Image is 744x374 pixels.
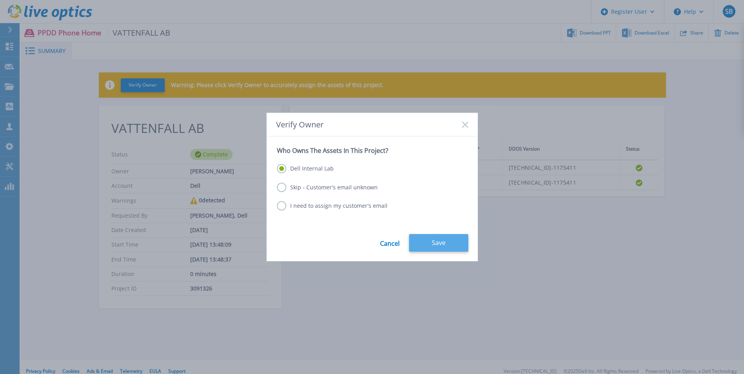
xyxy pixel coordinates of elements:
[276,120,324,129] span: Verify Owner
[380,234,400,252] a: Cancel
[277,147,468,154] p: Who Owns The Assets In This Project?
[277,183,378,192] label: Skip - Customer's email unknown
[409,234,468,252] button: Save
[277,201,387,211] label: I need to assign my customer's email
[277,164,334,173] label: Dell Internal Lab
